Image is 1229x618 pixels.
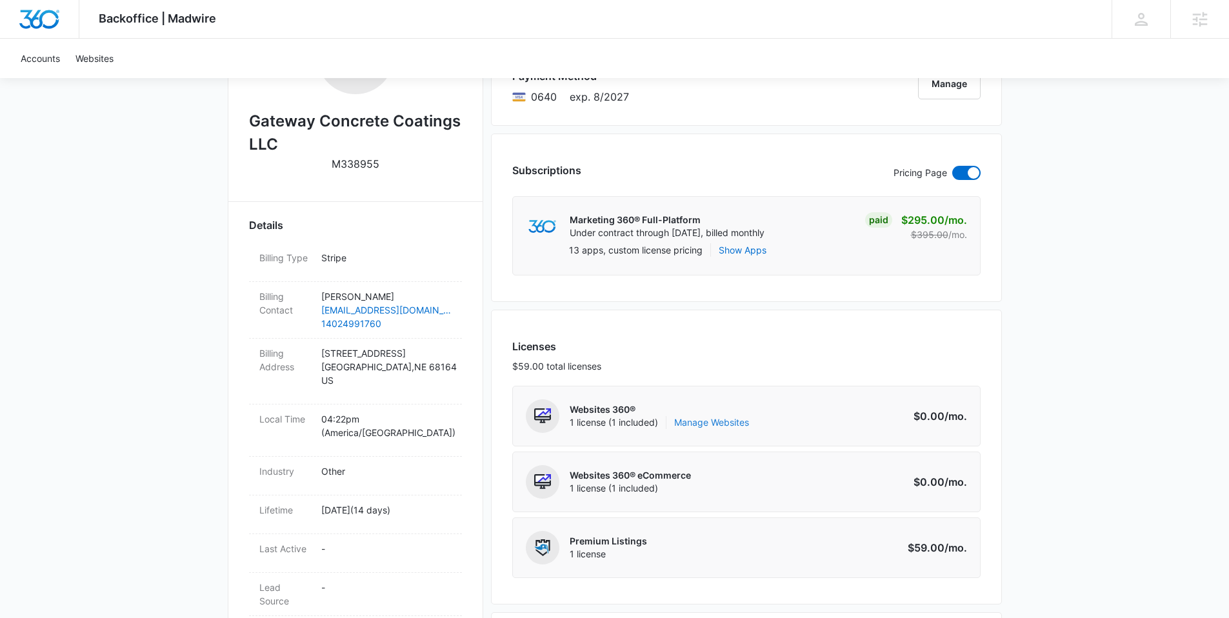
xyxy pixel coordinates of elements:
p: - [321,581,452,594]
span: Details [249,217,283,233]
p: Websites 360® eCommerce [570,469,691,482]
p: - [321,542,452,555]
a: Accounts [13,39,68,78]
dt: Billing Contact [259,290,311,317]
p: 04:22pm ( America/[GEOGRAPHIC_DATA] ) [321,412,452,439]
a: [EMAIL_ADDRESS][DOMAIN_NAME] [321,303,452,317]
p: [DATE] ( 14 days ) [321,503,452,517]
dt: Last Active [259,542,311,555]
p: $0.00 [906,474,967,490]
h3: Licenses [512,339,601,354]
span: exp. 8/2027 [570,89,629,105]
a: Manage Websites [674,416,749,429]
dt: Billing Address [259,346,311,374]
p: [STREET_ADDRESS] [GEOGRAPHIC_DATA] , NE 68164 US [321,346,452,387]
span: /mo. [944,541,967,554]
button: Manage [918,68,981,99]
span: /mo. [944,410,967,423]
p: $59.00 total licenses [512,359,601,373]
div: Billing Address[STREET_ADDRESS][GEOGRAPHIC_DATA],NE 68164US [249,339,462,404]
dt: Industry [259,464,311,478]
p: 13 apps, custom license pricing [569,243,703,257]
p: $0.00 [906,408,967,424]
a: 14024991760 [321,317,452,330]
p: Other [321,464,452,478]
span: Visa ending with [531,89,557,105]
p: $59.00 [906,540,967,555]
p: Stripe [321,251,452,264]
p: Pricing Page [894,166,947,180]
span: /mo. [944,475,967,488]
p: Marketing 360® Full-Platform [570,214,764,226]
div: IndustryOther [249,457,462,495]
span: /mo. [944,214,967,226]
div: Billing Contact[PERSON_NAME][EMAIL_ADDRESS][DOMAIN_NAME]14024991760 [249,282,462,339]
span: Backoffice | Madwire [99,12,216,25]
dt: Local Time [259,412,311,426]
div: Billing TypeStripe [249,243,462,282]
dt: Lead Source [259,581,311,608]
span: /mo. [948,229,967,240]
p: $295.00 [901,212,967,228]
span: 1 license [570,548,647,561]
span: 1 license (1 included) [570,482,691,495]
p: Under contract through [DATE], billed monthly [570,226,764,239]
p: M338955 [332,156,379,172]
p: Premium Listings [570,535,647,548]
span: 1 license (1 included) [570,416,749,429]
p: [PERSON_NAME] [321,290,452,303]
s: $395.00 [911,229,948,240]
button: Show Apps [719,243,766,257]
h2: Gateway Concrete Coatings LLC [249,110,462,156]
dt: Lifetime [259,503,311,517]
h3: Subscriptions [512,163,581,178]
div: Lead Source- [249,573,462,616]
dt: Billing Type [259,251,311,264]
div: Local Time04:22pm (America/[GEOGRAPHIC_DATA]) [249,404,462,457]
div: Lifetime[DATE](14 days) [249,495,462,534]
a: Websites [68,39,121,78]
div: Paid [865,212,892,228]
div: Last Active- [249,534,462,573]
img: marketing360Logo [528,220,556,234]
p: Websites 360® [570,403,749,416]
